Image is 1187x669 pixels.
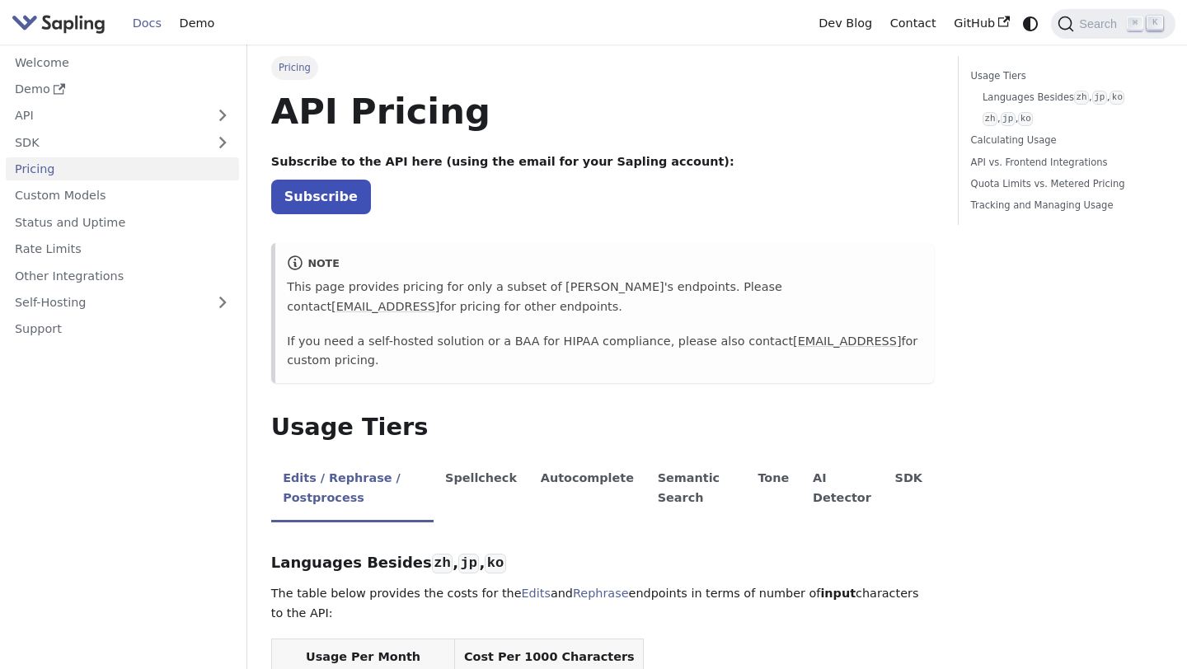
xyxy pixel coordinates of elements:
[1074,91,1089,105] code: zh
[271,584,935,624] p: The table below provides the costs for the and endpoints in terms of number of characters to the ...
[945,11,1018,36] a: GitHub
[746,457,801,522] li: Tone
[6,50,239,74] a: Welcome
[1147,16,1163,30] kbd: K
[171,11,223,36] a: Demo
[1051,9,1175,39] button: Search (Command+K)
[485,554,505,573] code: ko
[983,111,1152,127] a: zh,jp,ko
[1018,112,1033,126] code: ko
[434,457,529,522] li: Spellcheck
[432,554,453,573] code: zh
[271,457,434,522] li: Edits / Rephrase / Postprocess
[971,155,1157,171] a: API vs. Frontend Integrations
[271,56,935,79] nav: Breadcrumbs
[124,11,171,36] a: Docs
[793,334,901,348] a: [EMAIL_ADDRESS]
[206,130,239,154] button: Expand sidebar category 'SDK'
[271,554,935,573] h3: Languages Besides , ,
[6,184,239,208] a: Custom Models
[271,413,935,442] h2: Usage Tiers
[287,255,922,274] div: note
[528,457,645,522] li: Autocomplete
[287,278,922,317] p: This page provides pricing for only a subset of [PERSON_NAME]'s endpoints. Please contact for pri...
[12,12,106,35] img: Sapling.ai
[881,11,945,36] a: Contact
[820,587,856,600] strong: input
[1001,112,1016,126] code: jp
[809,11,880,36] a: Dev Blog
[1092,91,1107,105] code: jp
[801,457,884,522] li: AI Detector
[971,68,1157,84] a: Usage Tiers
[983,90,1152,105] a: Languages Besideszh,jp,ko
[6,157,239,181] a: Pricing
[6,210,239,234] a: Status and Uptime
[271,180,371,213] a: Subscribe
[287,332,922,372] p: If you need a self-hosted solution or a BAA for HIPAA compliance, please also contact for custom ...
[971,176,1157,192] a: Quota Limits vs. Metered Pricing
[331,300,439,313] a: [EMAIL_ADDRESS]
[6,77,239,101] a: Demo
[271,56,318,79] span: Pricing
[645,457,746,522] li: Semantic Search
[6,317,239,341] a: Support
[458,554,479,573] code: jp
[6,104,206,128] a: API
[883,457,934,522] li: SDK
[6,237,239,261] a: Rate Limits
[206,104,239,128] button: Expand sidebar category 'API'
[1074,17,1127,30] span: Search
[6,130,206,154] a: SDK
[271,89,935,133] h1: API Pricing
[6,291,239,315] a: Self-Hosting
[271,155,734,168] strong: Subscribe to the API here (using the email for your Sapling account):
[971,133,1157,148] a: Calculating Usage
[1019,12,1043,35] button: Switch between dark and light mode (currently system mode)
[1127,16,1143,31] kbd: ⌘
[971,198,1157,213] a: Tracking and Managing Usage
[1110,91,1124,105] code: ko
[6,264,239,288] a: Other Integrations
[12,12,111,35] a: Sapling.ai
[522,587,551,600] a: Edits
[983,112,997,126] code: zh
[573,587,629,600] a: Rephrase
